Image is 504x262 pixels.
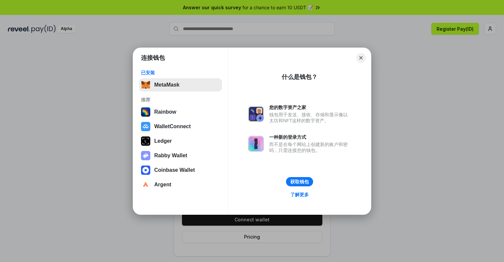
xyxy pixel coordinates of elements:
div: MetaMask [154,82,179,88]
img: svg+xml,%3Csvg%20xmlns%3D%22http%3A%2F%2Fwww.w3.org%2F2000%2Fsvg%22%20fill%3D%22none%22%20viewBox... [141,151,150,160]
button: Ledger [139,134,222,148]
div: 已安装 [141,70,220,76]
div: 一种新的登录方式 [269,134,351,140]
img: svg+xml,%3Csvg%20width%3D%2228%22%20height%3D%2228%22%20viewBox%3D%220%200%2028%2028%22%20fill%3D... [141,122,150,131]
div: 而不是在每个网站上创建新的账户和密码，只需连接您的钱包。 [269,141,351,153]
div: 了解更多 [290,192,309,198]
img: svg+xml,%3Csvg%20fill%3D%22none%22%20height%3D%2233%22%20viewBox%3D%220%200%2035%2033%22%20width%... [141,80,150,90]
div: 什么是钱包？ [282,73,317,81]
button: MetaMask [139,78,222,92]
div: Argent [154,182,171,188]
img: svg+xml,%3Csvg%20xmlns%3D%22http%3A%2F%2Fwww.w3.org%2F2000%2Fsvg%22%20width%3D%2228%22%20height%3... [141,136,150,146]
div: 钱包用于发送、接收、存储和显示像以太坊和NFT这样的数字资产。 [269,112,351,124]
button: 获取钱包 [286,177,313,186]
img: svg+xml,%3Csvg%20xmlns%3D%22http%3A%2F%2Fwww.w3.org%2F2000%2Fsvg%22%20fill%3D%22none%22%20viewBox... [248,136,264,152]
button: Rabby Wallet [139,149,222,162]
a: 了解更多 [286,190,313,199]
div: 获取钱包 [290,179,309,185]
button: Close [356,53,366,62]
div: Rainbow [154,109,176,115]
button: Rainbow [139,105,222,119]
img: svg+xml,%3Csvg%20width%3D%22120%22%20height%3D%22120%22%20viewBox%3D%220%200%20120%20120%22%20fil... [141,107,150,117]
img: svg+xml,%3Csvg%20xmlns%3D%22http%3A%2F%2Fwww.w3.org%2F2000%2Fsvg%22%20fill%3D%22none%22%20viewBox... [248,106,264,122]
h1: 连接钱包 [141,54,165,62]
div: Coinbase Wallet [154,167,195,173]
button: Argent [139,178,222,191]
button: Coinbase Wallet [139,164,222,177]
div: 您的数字资产之家 [269,104,351,110]
button: WalletConnect [139,120,222,133]
div: Ledger [154,138,172,144]
img: svg+xml,%3Csvg%20width%3D%2228%22%20height%3D%2228%22%20viewBox%3D%220%200%2028%2028%22%20fill%3D... [141,180,150,189]
div: 推荐 [141,97,220,103]
div: Rabby Wallet [154,153,187,159]
div: WalletConnect [154,124,191,130]
img: svg+xml,%3Csvg%20width%3D%2228%22%20height%3D%2228%22%20viewBox%3D%220%200%2028%2028%22%20fill%3D... [141,166,150,175]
